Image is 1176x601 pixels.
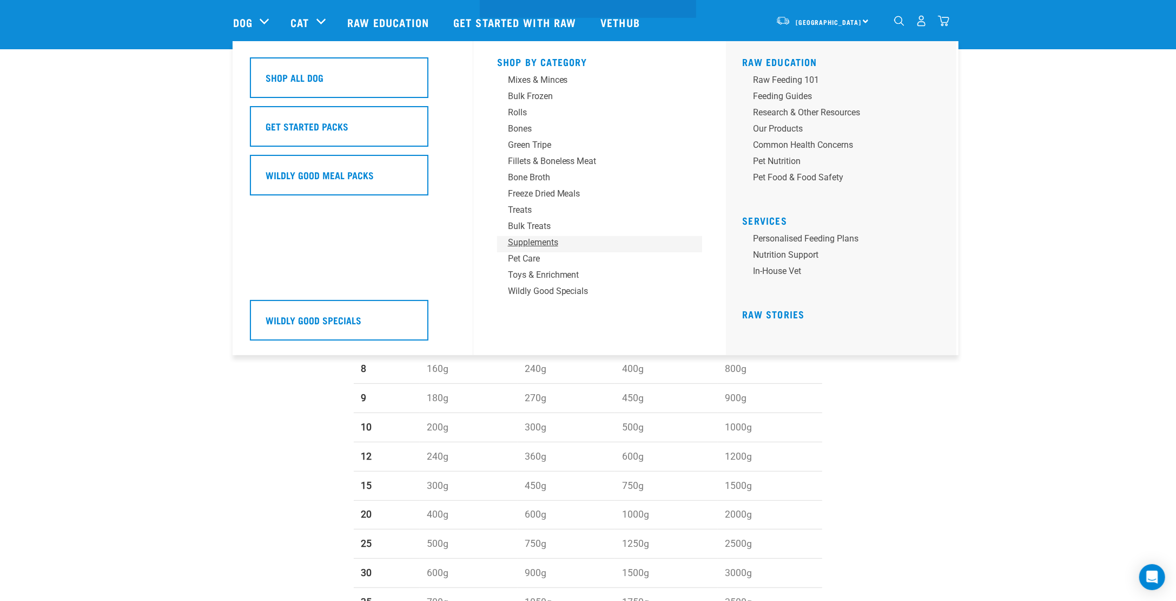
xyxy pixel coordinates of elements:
div: Green Tripe [508,139,677,152]
td: 800g [718,355,823,384]
td: 900g [718,384,823,413]
td: 1200g [718,442,823,471]
div: Open Intercom Messenger [1139,564,1165,590]
h5: Wildly Good Meal Packs [266,168,374,182]
img: van-moving.png [776,16,790,25]
span: [GEOGRAPHIC_DATA] [796,20,861,24]
strong: 25 [361,538,372,549]
a: Mixes & Minces [497,74,703,90]
div: Feeding Guides [753,90,922,103]
td: 1000g [718,413,823,442]
a: Shop All Dog [250,57,455,106]
td: 160g [420,355,517,384]
strong: 15 [361,480,372,491]
a: In-house vet [742,265,948,281]
td: 1000g [615,500,718,530]
td: 450g [518,471,615,500]
a: Dog [233,14,253,30]
h5: Shop All Dog [266,70,323,84]
div: Pet Nutrition [753,155,922,168]
a: Nutrition Support [742,249,948,265]
td: 1250g [615,530,718,559]
a: Vethub [590,1,653,44]
td: 600g [518,500,615,530]
a: Personalised Feeding Plans [742,232,948,249]
div: Bone Broth [508,171,677,184]
td: 750g [615,471,718,500]
strong: 12 [361,451,372,462]
a: Raw Education [336,1,442,44]
strong: 9 [361,393,366,403]
a: Wildly Good Specials [250,300,455,349]
td: 500g [615,413,718,442]
td: 400g [615,355,718,384]
a: Common Health Concerns [742,139,948,155]
a: Toys & Enrichment [497,269,703,285]
a: Get Started Packs [250,106,455,155]
a: Feeding Guides [742,90,948,106]
a: Pet Nutrition [742,155,948,171]
a: Fillets & Boneless Meat [497,155,703,171]
td: 3000g [718,559,823,588]
div: Our Products [753,122,922,135]
h5: Services [742,215,948,224]
a: Supplements [497,236,703,252]
strong: 8 [361,363,366,374]
img: user.png [916,15,927,27]
a: Research & Other Resources [742,106,948,122]
a: Rolls [497,106,703,122]
div: Common Health Concerns [753,139,922,152]
strong: 30 [361,567,372,578]
td: 270g [518,384,615,413]
div: Mixes & Minces [508,74,677,87]
td: 300g [420,471,517,500]
a: Pet Care [497,252,703,269]
td: 750g [518,530,615,559]
td: 300g [518,413,615,442]
td: 500g [420,530,517,559]
div: Bulk Frozen [508,90,677,103]
div: Bones [508,122,677,135]
a: Get started with Raw [442,1,590,44]
a: Raw Education [742,59,817,64]
div: Supplements [508,236,677,249]
a: Pet Food & Food Safety [742,171,948,187]
h5: Shop By Category [497,56,703,65]
div: Wildly Good Specials [508,285,677,298]
td: 240g [420,442,517,471]
a: Our Products [742,122,948,139]
td: 2000g [718,500,823,530]
td: 180g [420,384,517,413]
div: Pet Care [508,252,677,265]
a: Treats [497,204,703,220]
div: Bulk Treats [508,220,677,233]
a: Freeze Dried Meals [497,187,703,204]
strong: 10 [361,422,372,433]
a: Cat [290,14,309,30]
h5: Get Started Packs [266,119,348,133]
div: Pet Food & Food Safety [753,171,922,184]
td: 400g [420,500,517,530]
td: 1500g [718,471,823,500]
a: Green Tripe [497,139,703,155]
div: Fillets & Boneless Meat [508,155,677,168]
div: Raw Feeding 101 [753,74,922,87]
a: Bulk Frozen [497,90,703,106]
a: Wildly Good Specials [497,285,703,301]
img: home-icon-1@2x.png [894,16,904,26]
td: 360g [518,442,615,471]
div: Research & Other Resources [753,106,922,119]
a: Raw Feeding 101 [742,74,948,90]
a: Bulk Treats [497,220,703,236]
div: Freeze Dried Meals [508,187,677,200]
div: Rolls [508,106,677,119]
td: 900g [518,559,615,588]
a: Bones [497,122,703,139]
img: home-icon@2x.png [938,15,949,27]
td: 600g [615,442,718,471]
a: Wildly Good Meal Packs [250,155,455,204]
td: 200g [420,413,517,442]
td: 450g [615,384,718,413]
div: Toys & Enrichment [508,269,677,282]
td: 1500g [615,559,718,588]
